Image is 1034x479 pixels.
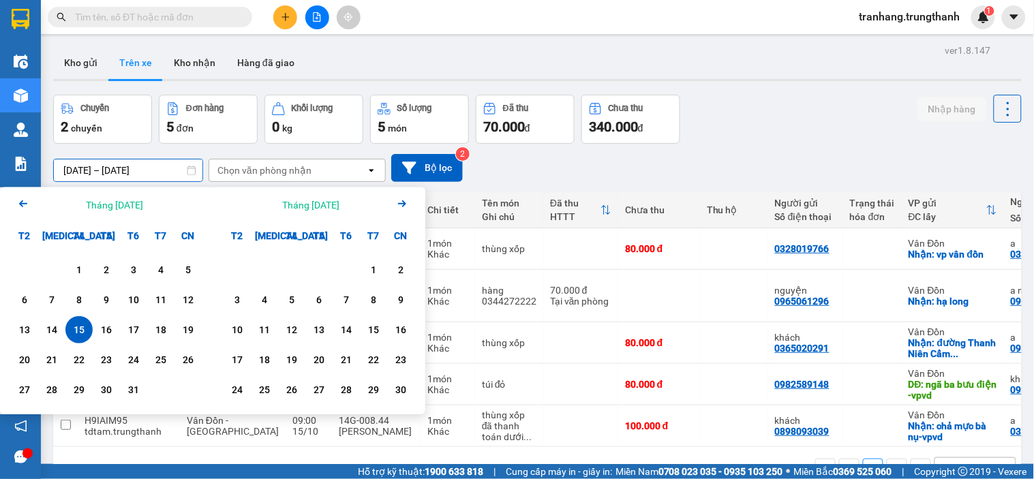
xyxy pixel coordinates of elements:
div: Choose Chủ Nhật, tháng 11 30 2025. It's available. [387,376,414,403]
div: Choose Thứ Bảy, tháng 11 8 2025. It's available. [360,286,387,313]
strong: 1900 633 818 [425,466,483,477]
div: 28 [42,382,61,398]
div: Tên món [482,198,536,208]
button: caret-down [1002,5,1026,29]
div: 27 [309,382,329,398]
span: ⚪️ [787,469,791,474]
sup: 2 [456,147,470,161]
div: T7 [360,222,387,249]
div: 10 / trang [943,462,986,476]
span: đ [525,123,530,134]
div: 31 [124,382,143,398]
button: Số lượng5món [370,95,469,144]
div: 9 [97,292,116,308]
div: 0328019766 [775,243,830,254]
div: DĐ: ngã ba bưu điện -vpvd [909,379,997,401]
button: Nhập hàng [917,97,987,121]
div: Chưa thu [609,104,643,113]
div: 19 [179,322,198,338]
span: | [902,464,904,479]
div: 6 [15,292,34,308]
div: VP gửi [909,198,986,208]
div: Choose Thứ Sáu, tháng 10 10 2025. It's available. [120,286,147,313]
div: Trạng thái [850,198,895,208]
div: Choose Thứ Năm, tháng 10 9 2025. It's available. [93,286,120,313]
div: 70.000 đ [550,285,611,296]
svg: open [366,165,377,176]
div: Khác [427,296,468,307]
div: Khối lượng [292,104,333,113]
div: Choose Chủ Nhật, tháng 11 9 2025. It's available. [387,286,414,313]
img: icon-new-feature [977,11,990,23]
span: chuyến [71,123,102,134]
div: 7 [42,292,61,308]
div: 1 món [427,373,468,384]
div: Tại văn phòng [550,296,611,307]
div: 16 [97,322,116,338]
div: Choose Thứ Năm, tháng 10 2 2025. It's available. [93,256,120,283]
div: Choose Thứ Tư, tháng 11 26 2025. It's available. [278,376,305,403]
span: caret-down [1008,11,1020,23]
div: Choose Thứ Bảy, tháng 11 29 2025. It's available. [360,376,387,403]
span: 70.000 [483,119,525,135]
div: 22 [70,352,89,368]
div: Tháng [DATE] [282,198,339,212]
button: Previous month. [15,196,31,214]
span: món [388,123,407,134]
div: Nhận: chả mực bà nụ-vpvd [909,420,997,442]
span: ... [523,431,532,442]
div: Vân Đồn [909,285,997,296]
span: Miền Nam [615,464,783,479]
span: kg [282,123,292,134]
div: Choose Thứ Bảy, tháng 10 25 2025. It's available. [147,346,174,373]
button: Next month. [394,196,410,214]
img: logo-vxr [12,9,29,29]
div: Choose Thứ Tư, tháng 10 1 2025. It's available. [65,256,93,283]
div: Selected end date. Thứ Tư, tháng 10 15 2025. It's available. [65,316,93,343]
button: file-add [305,5,329,29]
span: đơn [177,123,194,134]
div: Choose Thứ Hai, tháng 10 27 2025. It's available. [11,376,38,403]
div: Choose Chủ Nhật, tháng 11 16 2025. It's available. [387,316,414,343]
div: Choose Thứ Tư, tháng 10 8 2025. It's available. [65,286,93,313]
div: Choose Thứ Hai, tháng 10 13 2025. It's available. [11,316,38,343]
div: 100.000 đ [625,420,693,431]
div: Choose Thứ Sáu, tháng 10 24 2025. It's available. [120,346,147,373]
div: Choose Thứ Hai, tháng 10 20 2025. It's available. [11,346,38,373]
div: Khác [427,426,468,437]
span: notification [14,420,27,433]
div: 30 [97,382,116,398]
div: Khác [427,249,468,260]
div: 1 món [427,285,468,296]
div: Choose Thứ Bảy, tháng 10 11 2025. It's available. [147,286,174,313]
span: 2 [61,119,68,135]
button: Khối lượng0kg [264,95,363,144]
div: 21 [42,352,61,368]
div: 4 [255,292,274,308]
div: Choose Thứ Bảy, tháng 11 22 2025. It's available. [360,346,387,373]
div: 12 [282,322,301,338]
div: 29 [70,382,89,398]
div: 14 [42,322,61,338]
div: 30 [391,382,410,398]
div: 3 [124,262,143,278]
span: 1 [987,6,992,16]
div: túi đỏ [482,379,536,390]
div: Vân Đồn [909,368,997,379]
strong: 0369 525 060 [834,466,892,477]
strong: 0708 023 035 - 0935 103 250 [658,466,783,477]
div: Choose Chủ Nhật, tháng 10 26 2025. It's available. [174,346,202,373]
div: Choose Thứ Ba, tháng 10 21 2025. It's available. [38,346,65,373]
div: 26 [282,382,301,398]
div: 9 [391,292,410,308]
div: Choose Thứ Hai, tháng 11 3 2025. It's available. [224,286,251,313]
div: Choose Thứ Năm, tháng 11 27 2025. It's available. [305,376,333,403]
div: 20 [309,352,329,368]
div: 18 [255,352,274,368]
span: aim [344,12,353,22]
div: 21 [337,352,356,368]
div: 1 món [427,332,468,343]
div: 10 [228,322,247,338]
div: thùng xốp [482,337,536,348]
div: Choose Thứ Ba, tháng 10 28 2025. It's available. [38,376,65,403]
